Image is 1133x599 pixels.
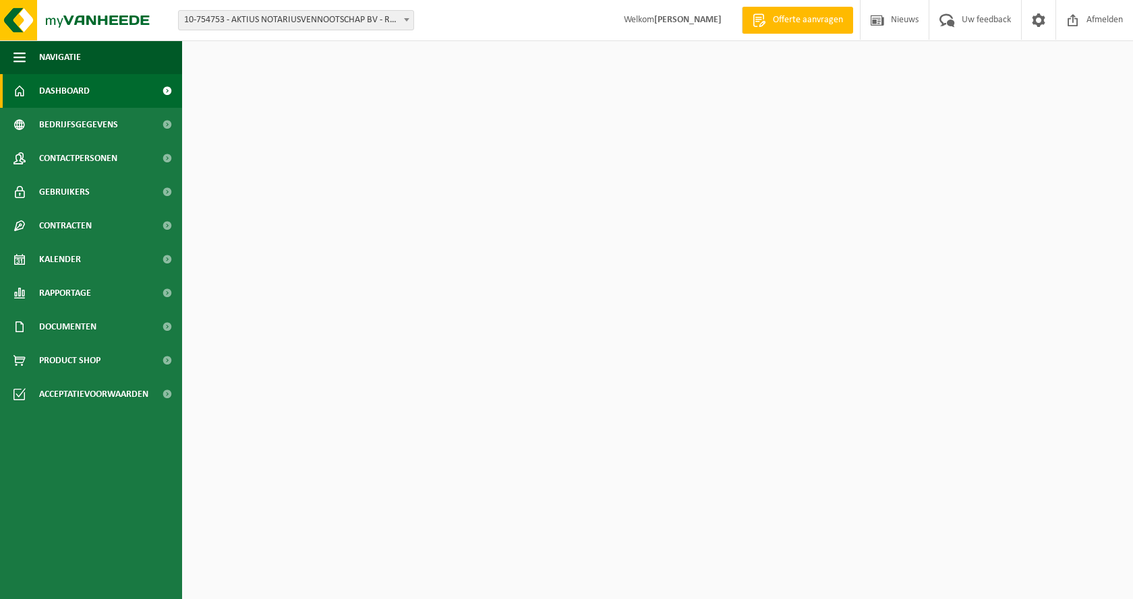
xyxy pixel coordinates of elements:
[39,141,117,175] span: Contactpersonen
[179,11,413,30] span: 10-754753 - AKTIUS NOTARIUSVENNOOTSCHAP BV - ROESELARE
[39,209,92,243] span: Contracten
[39,175,90,209] span: Gebruikers
[39,344,100,377] span: Product Shop
[39,310,96,344] span: Documenten
[742,7,853,34] a: Offerte aanvragen
[39,276,91,310] span: Rapportage
[39,40,81,74] span: Navigatie
[39,108,118,141] span: Bedrijfsgegevens
[39,243,81,276] span: Kalender
[39,377,148,411] span: Acceptatievoorwaarden
[178,10,414,30] span: 10-754753 - AKTIUS NOTARIUSVENNOOTSCHAP BV - ROESELARE
[769,13,846,27] span: Offerte aanvragen
[39,74,90,108] span: Dashboard
[654,15,722,25] strong: [PERSON_NAME]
